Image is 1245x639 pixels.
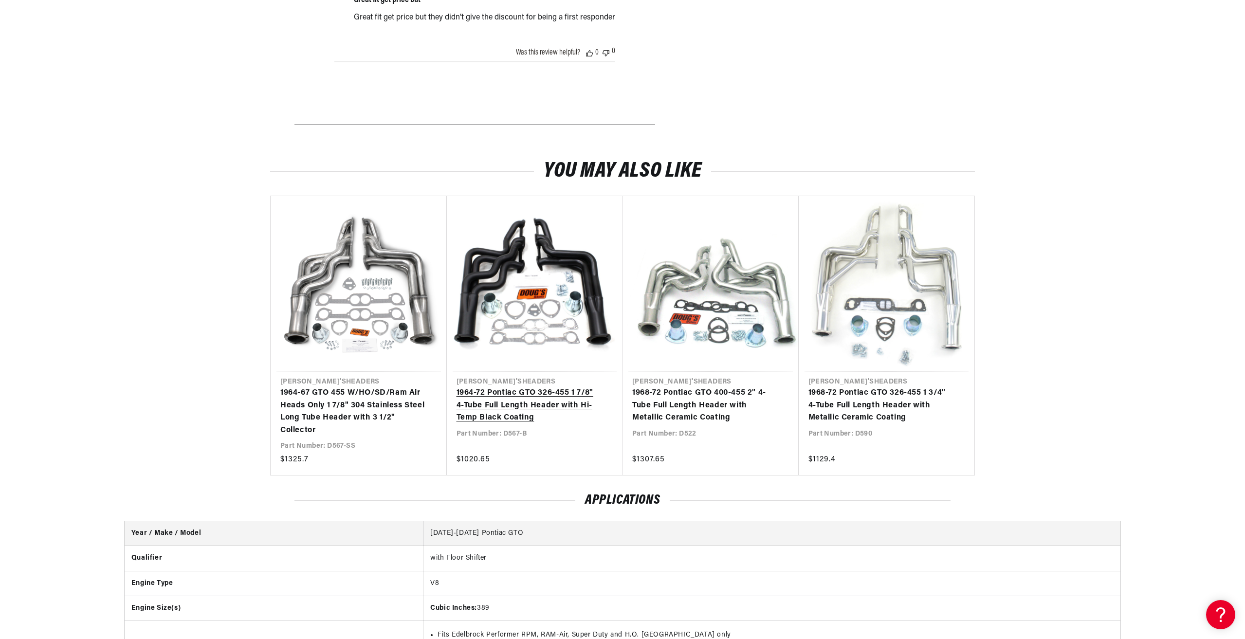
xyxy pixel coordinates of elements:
[294,495,951,507] h2: Applications
[423,596,1120,621] td: 389
[632,387,779,424] a: 1968-72 Pontiac GTO 400-455 2" 4-Tube Full Length Header with Metallic Ceramic Coating
[270,162,975,181] h2: You may also like
[423,571,1120,596] td: V8
[423,521,1120,546] td: [DATE]-[DATE] Pontiac GTO
[595,49,599,56] div: 0
[808,387,955,424] a: 1968-72 Pontiac GTO 326-455 1 3/4" 4-Tube Full Length Header with Metallic Ceramic Coating
[280,387,427,437] a: 1964-67 GTO 455 W/HO/SD/Ram Air Heads Only 1 7/8" 304 Stainless Steel Long Tube Header with 3 1/2...
[423,546,1120,571] td: with Floor Shifter
[612,47,615,56] div: 0
[125,571,423,596] th: Engine Type
[430,604,477,612] strong: Cubic Inches:
[125,546,423,571] th: Qualifier
[516,49,580,56] div: Was this review helpful?
[457,387,604,424] a: 1964-72 Pontiac GTO 326-455 1 7/8" 4-Tube Full Length Header with Hi-Temp Black Coating
[586,49,593,56] div: Vote up
[125,596,423,621] th: Engine Size(s)
[603,47,609,56] div: Vote down
[125,521,423,546] th: Year / Make / Model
